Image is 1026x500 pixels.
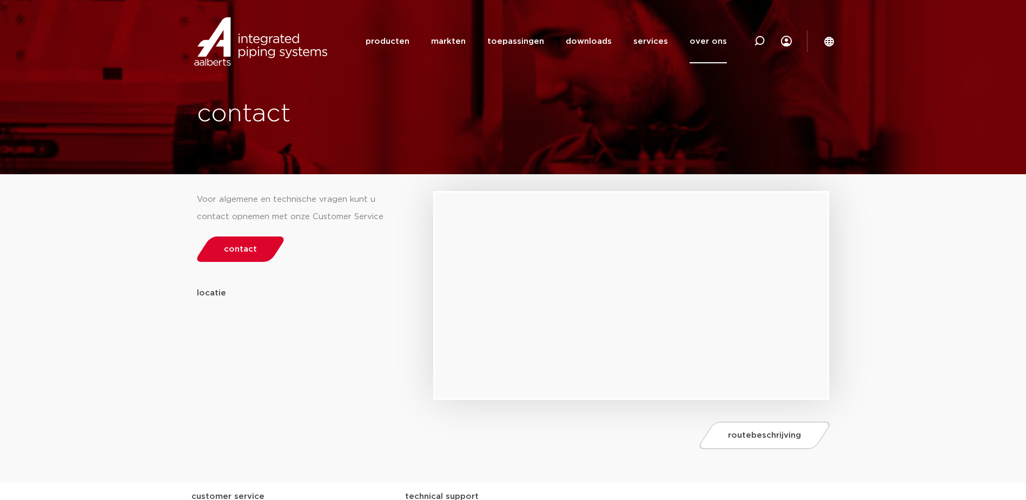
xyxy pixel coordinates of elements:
div: my IPS [781,19,792,63]
div: Voor algemene en technische vragen kunt u contact opnemen met onze Customer Service [197,191,401,226]
nav: Menu [366,19,727,63]
a: toepassingen [487,19,544,63]
a: producten [366,19,409,63]
a: over ons [690,19,727,63]
a: markten [431,19,466,63]
a: downloads [566,19,612,63]
strong: locatie [197,289,226,297]
h1: contact [197,97,553,131]
span: contact [224,245,257,253]
a: routebeschrijving [697,422,833,449]
a: contact [194,236,287,262]
a: services [633,19,668,63]
span: routebeschrijving [728,431,801,439]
